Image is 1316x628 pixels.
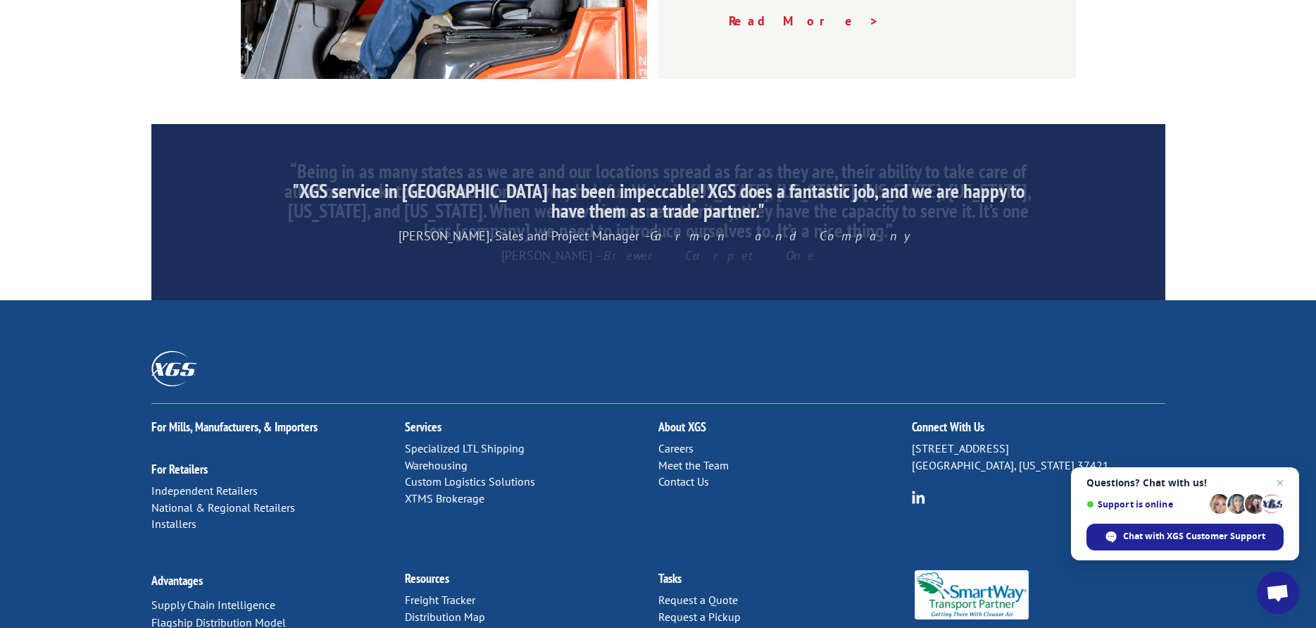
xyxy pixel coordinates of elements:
[405,593,475,607] a: Freight Tracker
[405,458,468,472] a: Warehousing
[1086,524,1284,550] span: Chat with XGS Customer Support
[151,351,196,386] img: XGS_Logos_ALL_2024_All_White
[912,491,925,504] img: group-6
[658,419,706,435] a: About XGS
[1123,530,1265,543] span: Chat with XGS Customer Support
[912,441,1165,474] p: [STREET_ADDRESS] [GEOGRAPHIC_DATA], [US_STATE] 37421
[912,421,1165,441] h2: Connect With Us
[405,570,449,586] a: Resources
[658,474,709,488] a: Contact Us
[658,593,738,607] a: Request a Quote
[151,572,203,589] a: Advantages
[650,228,917,244] em: Garmon and Company
[151,484,258,498] a: Independent Retailers
[405,610,485,624] a: Distribution Map
[405,491,484,505] a: XTMS Brokerage
[405,474,535,488] a: Custom Logistics Solutions
[405,441,525,455] a: Specialized LTL Shipping
[283,181,1032,228] h2: "XGS service in [GEOGRAPHIC_DATA] has been impeccable! XGS does a fantastic job, and we are happy...
[658,572,912,592] h2: Tasks
[658,610,741,624] a: Request a Pickup
[151,419,318,435] a: For Mills, Manufacturers, & Importers
[399,228,917,244] span: [PERSON_NAME], Sales and Project Manager -
[1086,477,1284,488] span: Questions? Chat with us!
[151,517,196,531] a: Installers
[151,598,275,612] a: Supply Chain Intelligence
[151,500,295,515] a: National & Regional Retailers
[151,461,208,477] a: For Retailers
[1086,499,1205,510] span: Support is online
[912,570,1032,620] img: Smartway_Logo
[658,458,729,472] a: Meet the Team
[729,13,879,29] a: Read More >
[1257,572,1299,614] a: Open chat
[658,441,694,455] a: Careers
[405,419,441,435] a: Services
